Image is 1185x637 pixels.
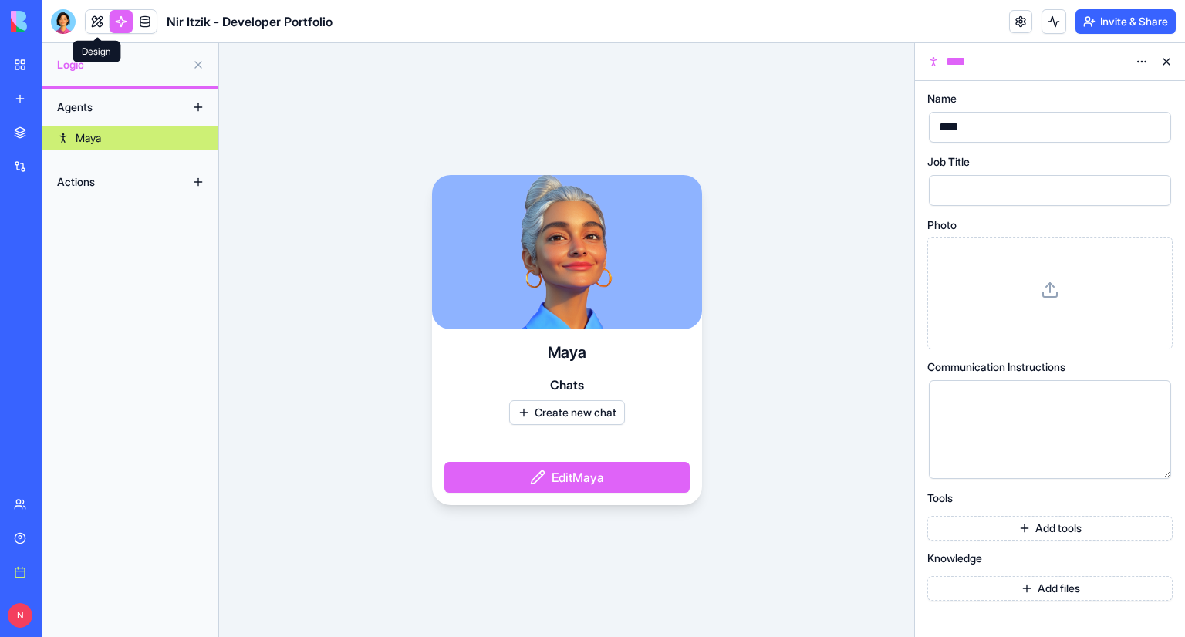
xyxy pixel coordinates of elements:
span: Tools [927,493,953,504]
div: Agents [49,95,173,120]
div: Maya [76,130,101,146]
span: Job Title [927,157,970,167]
span: Chats [550,376,584,394]
span: Communication Instructions [927,362,1065,372]
span: Logic [57,57,186,72]
span: Knowledge [927,553,982,564]
span: Name [927,93,957,104]
span: N [8,603,32,628]
h4: Maya [548,342,586,363]
div: Actions [49,170,173,194]
img: logo [11,11,106,32]
div: Design [73,41,120,62]
span: Photo [927,220,957,231]
a: Maya [42,126,218,150]
button: Invite & Share [1075,9,1176,34]
button: Create new chat [509,400,625,425]
button: Add files [927,576,1173,601]
span: Nir Itzik - Developer Portfolio [167,12,333,31]
button: Add tools [927,516,1173,541]
button: EditMaya [444,462,690,493]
